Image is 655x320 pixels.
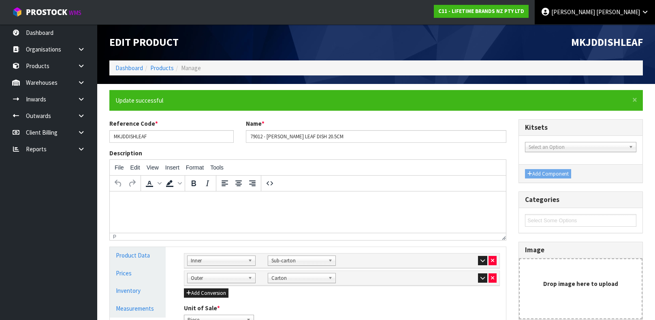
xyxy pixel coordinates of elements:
span: File [115,164,124,171]
a: Measurements [110,300,166,317]
h3: Image [525,246,636,254]
label: Unit of Sale [184,304,220,312]
input: Reference Code [109,130,234,143]
a: Dashboard [115,64,143,72]
button: Italic [201,176,214,190]
span: [PERSON_NAME] [596,8,640,16]
a: Prices [110,265,166,281]
span: View [147,164,159,171]
span: Edit Product [109,35,179,49]
span: Tools [210,164,224,171]
a: Inventory [110,282,166,299]
a: Product Data [110,247,166,264]
span: [PERSON_NAME] [551,8,595,16]
iframe: Rich Text Area. Press ALT-0 for help. [110,191,506,233]
button: Undo [111,176,125,190]
button: Align left [218,176,232,190]
span: × [632,94,637,105]
strong: Drop image here to upload [543,280,618,288]
span: Edit [130,164,140,171]
input: Name [246,130,507,143]
button: Align center [232,176,245,190]
div: p [113,234,116,240]
span: Select an Option [529,142,625,152]
label: Reference Code [109,119,158,128]
span: Manage [181,64,201,72]
span: Inner [191,256,245,266]
h3: Kitsets [525,124,636,131]
button: Add Component [525,169,571,179]
button: Source code [263,176,277,190]
span: ProStock [26,7,67,17]
span: Carton [271,273,325,283]
label: Description [109,149,142,157]
button: Add Conversion [184,288,228,298]
button: Align right [245,176,259,190]
strong: C11 - LIFETIME BRANDS NZ PTY LTD [438,8,524,15]
img: cube-alt.png [12,7,22,17]
span: MKJDDISHLEAF [571,35,643,49]
span: Insert [165,164,179,171]
small: WMS [69,9,81,17]
span: Sub-carton [271,256,325,266]
div: Background color [163,176,183,190]
span: Format [186,164,204,171]
button: Bold [187,176,201,190]
div: Text color [143,176,163,190]
a: Products [150,64,174,72]
h3: Categories [525,196,636,204]
label: Name [246,119,265,128]
span: Update successful [115,97,163,104]
button: Redo [125,176,139,190]
span: Outer [191,273,245,283]
a: C11 - LIFETIME BRANDS NZ PTY LTD [434,5,529,18]
div: Resize [499,233,506,240]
